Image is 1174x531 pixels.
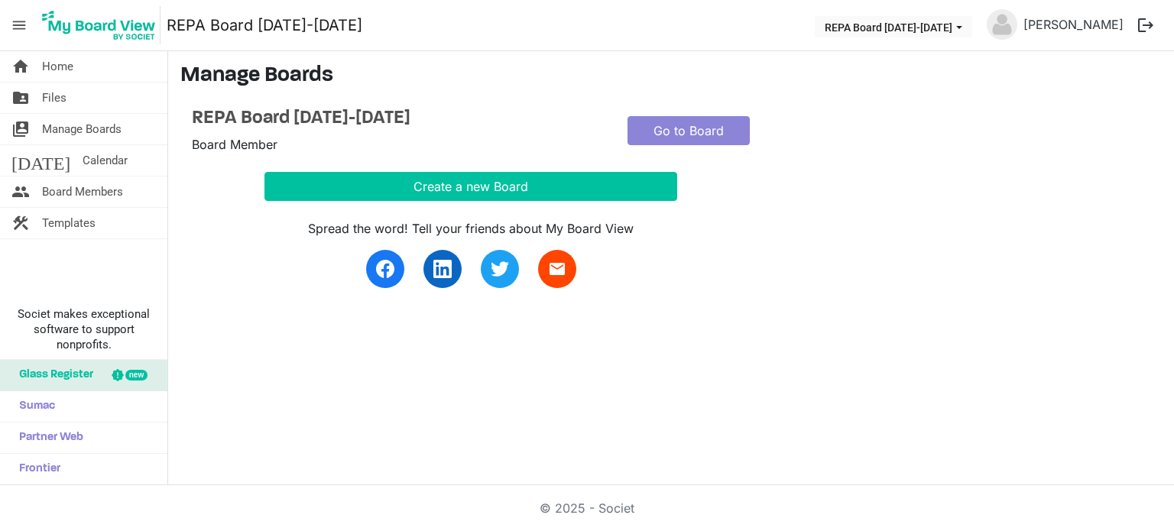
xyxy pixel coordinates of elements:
span: Sumac [11,391,55,422]
span: Files [42,83,66,113]
span: Home [42,51,73,82]
span: switch_account [11,114,30,144]
a: My Board View Logo [37,6,167,44]
span: Board Members [42,176,123,207]
img: no-profile-picture.svg [987,9,1017,40]
span: Glass Register [11,360,93,390]
div: Spread the word! Tell your friends about My Board View [264,219,677,238]
span: Partner Web [11,423,83,453]
div: new [125,370,148,380]
span: people [11,176,30,207]
span: email [548,260,566,278]
span: Frontier [11,454,60,484]
span: construction [11,208,30,238]
img: linkedin.svg [433,260,452,278]
img: facebook.svg [376,260,394,278]
a: email [538,250,576,288]
span: [DATE] [11,145,70,176]
img: twitter.svg [491,260,509,278]
span: Templates [42,208,96,238]
button: Create a new Board [264,172,677,201]
span: Societ makes exceptional software to support nonprofits. [7,306,161,352]
h3: Manage Boards [180,63,1162,89]
a: [PERSON_NAME] [1017,9,1130,40]
a: © 2025 - Societ [540,500,634,516]
span: Manage Boards [42,114,122,144]
span: menu [5,11,34,40]
a: REPA Board [DATE]-[DATE] [167,10,362,40]
span: Board Member [192,137,277,152]
button: REPA Board 2025-2026 dropdownbutton [815,16,972,37]
button: logout [1130,9,1162,41]
span: Calendar [83,145,128,176]
a: REPA Board [DATE]-[DATE] [192,108,605,130]
span: home [11,51,30,82]
a: Go to Board [628,116,750,145]
span: folder_shared [11,83,30,113]
img: My Board View Logo [37,6,161,44]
